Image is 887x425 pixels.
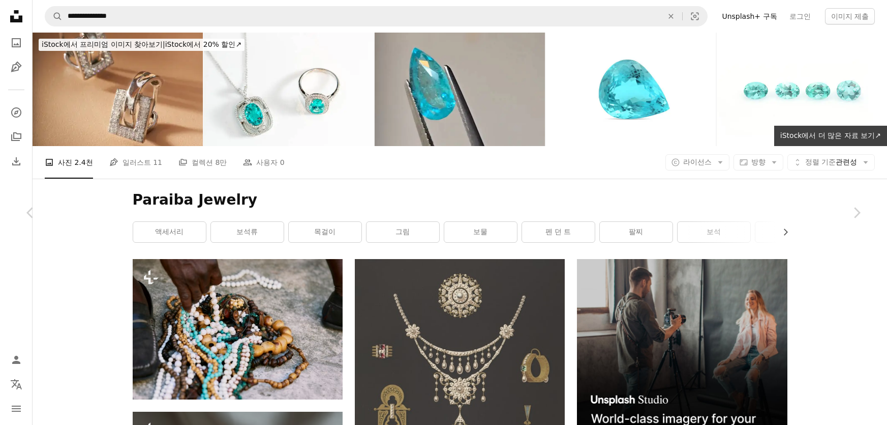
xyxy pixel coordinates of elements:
[751,158,766,166] span: 방향
[42,40,165,48] span: iStock에서 프리미엄 이미지 찾아보기 |
[6,151,26,172] a: 다운로드 내역
[133,259,343,400] img: 구슬을 들고 있는 사람의 클로즈업
[444,222,517,242] a: 보물
[45,6,708,26] form: 사이트 전체에서 이미지 찾기
[33,33,203,146] img: 주황색 배경에 섬세한 귀걸이 보석 한 켤레
[42,40,241,48] span: iStock에서 20% 할인 ↗
[783,8,817,24] a: 로그인
[755,222,828,242] a: 귀고리
[178,146,227,179] a: 컬렉션 8만
[522,222,595,242] a: 펜 던 트
[204,33,374,146] img: 목걸이와 반지 보석 세트
[678,222,750,242] a: 보석
[33,33,251,57] a: iStock에서 프리미엄 이미지 찾아보기|iStock에서 20% 할인↗
[133,191,787,209] h1: Paraiba Jewelry
[805,157,857,167] span: 관련성
[6,350,26,370] a: 로그인 / 가입
[774,126,887,146] a: iStock에서 더 많은 자료 보기↗
[6,399,26,419] button: 메뉴
[289,222,361,242] a: 목걸이
[6,102,26,123] a: 탐색
[665,154,729,171] button: 라이선스
[683,7,707,26] button: 시각적 검색
[660,7,682,26] button: 삭제
[780,131,881,139] span: iStock에서 더 많은 자료 보기 ↗
[805,158,836,166] span: 정렬 기준
[716,8,783,24] a: Unsplash+ 구독
[243,146,284,179] a: 사용자 0
[366,222,439,242] a: 그림
[683,158,712,166] span: 라이선스
[717,33,887,146] img: 자연적인 파라이바 토르 말린 보석
[133,325,343,334] a: 구슬을 들고 있는 사람의 클로즈업
[787,154,875,171] button: 정렬 기준관련성
[826,164,887,262] a: 다음
[133,222,206,242] a: 액세서리
[6,127,26,147] a: 컬렉션
[6,57,26,77] a: 일러스트
[45,7,63,26] button: Unsplash 검색
[600,222,672,242] a: 팔찌
[375,33,545,146] img: 브라질 파라이바 전기석의 아름다운 천연 보석, 비교할 수 없는 아름다움의 돌.
[280,157,285,168] span: 0
[776,222,787,242] button: 목록을 오른쪽으로 스크롤
[211,222,284,242] a: 보석류
[546,33,716,146] img: 자연적인 파라이바 토르 말린 보석
[109,146,162,179] a: 일러스트 11
[355,396,565,406] a: 검은 배경에 보석 뭉치의 사진
[6,33,26,53] a: 사진
[733,154,783,171] button: 방향
[6,374,26,394] button: 언어
[825,8,875,24] button: 이미지 제출
[153,157,162,168] span: 11
[215,157,227,168] span: 8만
